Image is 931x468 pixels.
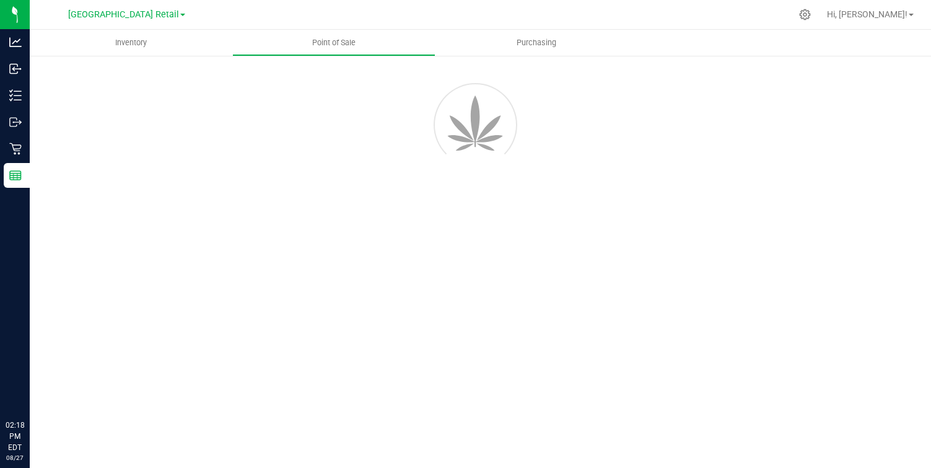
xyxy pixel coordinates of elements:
[435,30,638,56] a: Purchasing
[827,9,907,19] span: Hi, [PERSON_NAME]!
[9,169,22,182] inline-svg: Reports
[9,89,22,102] inline-svg: Inventory
[9,143,22,155] inline-svg: Retail
[30,30,232,56] a: Inventory
[232,30,435,56] a: Point of Sale
[6,453,24,462] p: 08/27
[797,9,813,20] div: Manage settings
[6,420,24,453] p: 02:18 PM EDT
[500,37,573,48] span: Purchasing
[9,63,22,75] inline-svg: Inbound
[98,37,164,48] span: Inventory
[295,37,372,48] span: Point of Sale
[9,36,22,48] inline-svg: Analytics
[68,9,179,20] span: [GEOGRAPHIC_DATA] Retail
[9,116,22,128] inline-svg: Outbound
